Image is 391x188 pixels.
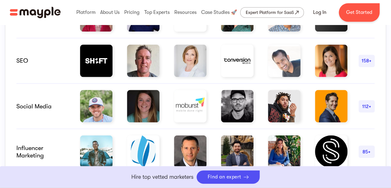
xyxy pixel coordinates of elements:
img: Mayple logo [10,6,61,18]
div: SEO [16,57,69,65]
div: 112+ [359,102,375,110]
div: Pricing [123,2,141,22]
a: Expert Platform for SaaS [240,7,304,18]
div: Platform [75,2,97,22]
div: About Us [99,2,121,22]
div: Resources [173,2,198,22]
a: Log In [306,5,334,20]
a: Get Started [339,3,380,22]
div: Influencer marketing [16,144,69,159]
div: Top Experts [143,2,171,22]
div: 158+ [359,57,375,65]
a: home [10,6,61,18]
div: Expert Platform for SaaS [245,9,294,16]
div: 85+ [359,148,375,155]
div: Social Media [16,102,69,110]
